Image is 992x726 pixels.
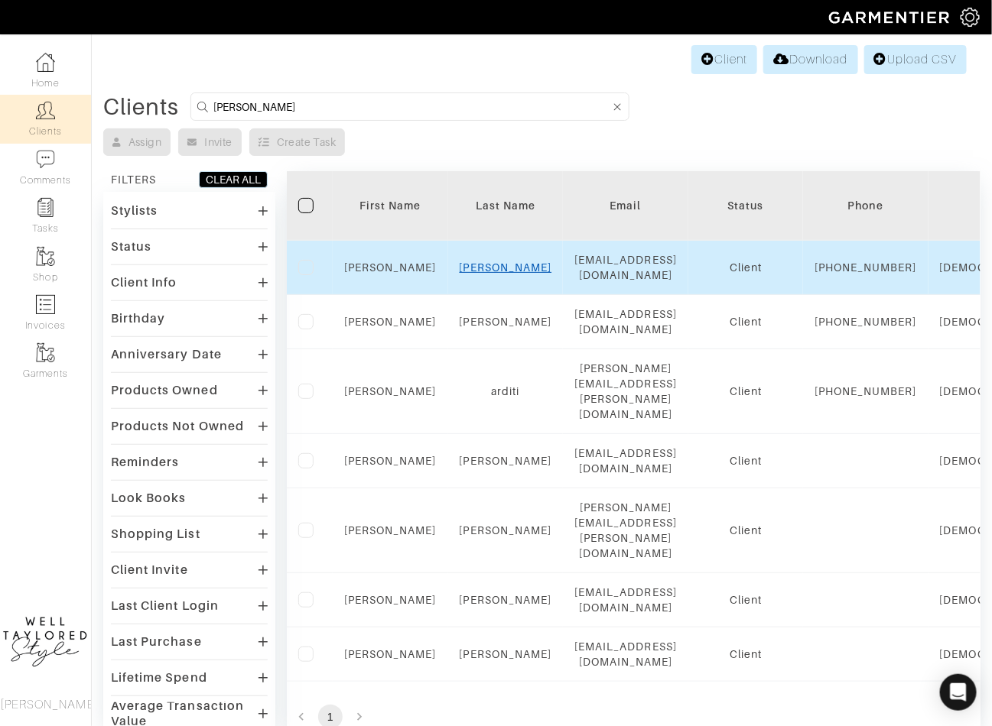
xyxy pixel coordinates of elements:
[111,239,151,254] div: Status
[103,99,179,115] div: Clients
[111,491,187,506] div: Look Books
[700,647,792,662] div: Client
[491,385,519,397] a: arditi
[961,8,980,27] img: gear-icon-white-bd11855cb880d31180b6d7d6211b90ccbf57a29d726f0c71d8c61bd08dd39cc2.png
[821,4,961,31] img: garmentier-logo-header-white-b43fb05a5012e4ada735d5af1a66efaba907eab6374d6393d1fbf88cb4ef424d.png
[111,455,179,470] div: Reminders
[815,314,917,329] div: [PHONE_NUMBER]
[36,295,55,314] img: orders-icon-0abe47150d42831381b5fb84f609e132dff9fe21cb692f30cb5eec754e2cba89.png
[111,203,158,219] div: Stylists
[815,384,917,399] div: [PHONE_NUMBER]
[574,306,677,337] div: [EMAIL_ADDRESS][DOMAIN_NAME]
[111,347,222,362] div: Anniversary Date
[344,648,437,660] a: [PERSON_NAME]
[111,598,219,614] div: Last Client Login
[111,419,244,434] div: Products Not Owned
[700,453,792,468] div: Client
[460,198,552,213] div: Last Name
[574,252,677,283] div: [EMAIL_ADDRESS][DOMAIN_NAME]
[111,311,165,326] div: Birthday
[688,171,803,241] th: Toggle SortBy
[700,314,792,329] div: Client
[213,97,611,116] input: Search by name, email, phone, city, or state
[344,455,437,467] a: [PERSON_NAME]
[700,198,792,213] div: Status
[700,260,792,275] div: Client
[344,261,437,274] a: [PERSON_NAME]
[574,500,677,561] div: [PERSON_NAME][EMAIL_ADDRESS][PERSON_NAME][DOMAIN_NAME]
[460,316,552,328] a: [PERSON_NAME]
[815,198,917,213] div: Phone
[344,385,437,397] a: [PERSON_NAME]
[815,260,917,275] div: [PHONE_NUMBER]
[864,45,967,74] a: Upload CSV
[460,261,552,274] a: [PERSON_NAME]
[111,172,156,187] div: FILTERS
[36,343,55,362] img: garments-icon-b7da505a4dc4fd61783c78ac3ca0ef83fa9d6f193b1c9dc38574b1d14d53ca28.png
[199,171,268,188] button: CLEAR ALL
[344,594,437,606] a: [PERSON_NAME]
[36,53,55,72] img: dashboard-icon-dbcd8f5a0b271acd01030246c82b418ddd0df26cd7fceb0bd07c9910d44c42f6.png
[574,446,677,476] div: [EMAIL_ADDRESS][DOMAIN_NAME]
[111,634,202,650] div: Last Purchase
[111,275,177,290] div: Client Info
[700,384,792,399] div: Client
[111,670,207,685] div: Lifetime Spend
[111,527,200,542] div: Shopping List
[940,674,977,711] div: Open Intercom Messenger
[111,383,218,398] div: Products Owned
[574,639,677,669] div: [EMAIL_ADDRESS][DOMAIN_NAME]
[574,585,677,615] div: [EMAIL_ADDRESS][DOMAIN_NAME]
[36,198,55,217] img: reminder-icon-8004d30b9f0a5d33ae49ab947aed9ed385cf756f9e5892f1edd6e32f2345188e.png
[344,316,437,328] a: [PERSON_NAME]
[448,171,564,241] th: Toggle SortBy
[691,45,757,74] a: Client
[700,523,792,538] div: Client
[36,247,55,266] img: garments-icon-b7da505a4dc4fd61783c78ac3ca0ef83fa9d6f193b1c9dc38574b1d14d53ca28.png
[111,562,188,578] div: Client Invite
[344,198,437,213] div: First Name
[460,455,552,467] a: [PERSON_NAME]
[344,524,437,536] a: [PERSON_NAME]
[460,524,552,536] a: [PERSON_NAME]
[460,594,552,606] a: [PERSON_NAME]
[763,45,857,74] a: Download
[36,101,55,120] img: clients-icon-6bae9207a08558b7cb47a8932f037763ab4055f8c8b6bfacd5dc20c3e0201464.png
[333,171,448,241] th: Toggle SortBy
[36,150,55,169] img: comment-icon-a0a6a9ef722e966f86d9cbdc48e553b5cf19dbc54f86b18d962a5391bc8f6eb6.png
[574,198,677,213] div: Email
[700,592,792,608] div: Client
[460,648,552,660] a: [PERSON_NAME]
[206,172,261,187] div: CLEAR ALL
[574,361,677,422] div: [PERSON_NAME][EMAIL_ADDRESS][PERSON_NAME][DOMAIN_NAME]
